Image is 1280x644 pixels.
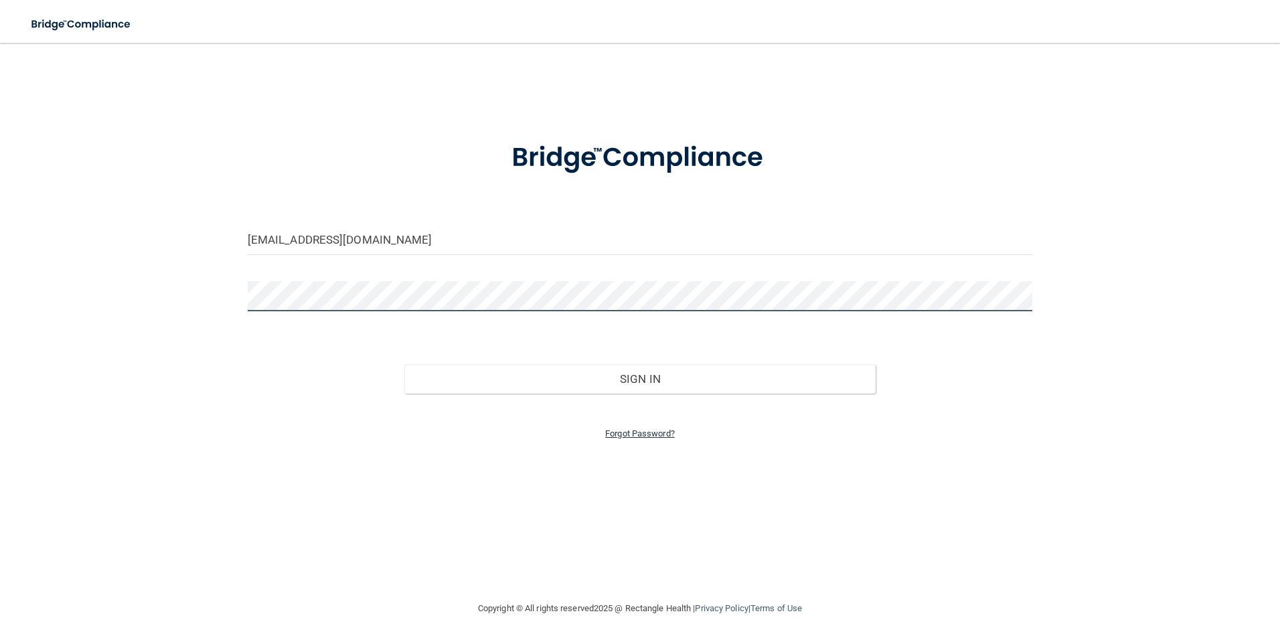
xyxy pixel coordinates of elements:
[1048,549,1264,602] iframe: Drift Widget Chat Controller
[404,364,876,394] button: Sign In
[248,225,1033,255] input: Email
[484,123,796,193] img: bridge_compliance_login_screen.278c3ca4.svg
[750,603,802,613] a: Terms of Use
[605,428,675,438] a: Forgot Password?
[20,11,143,38] img: bridge_compliance_login_screen.278c3ca4.svg
[695,603,748,613] a: Privacy Policy
[396,587,884,630] div: Copyright © All rights reserved 2025 @ Rectangle Health | |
